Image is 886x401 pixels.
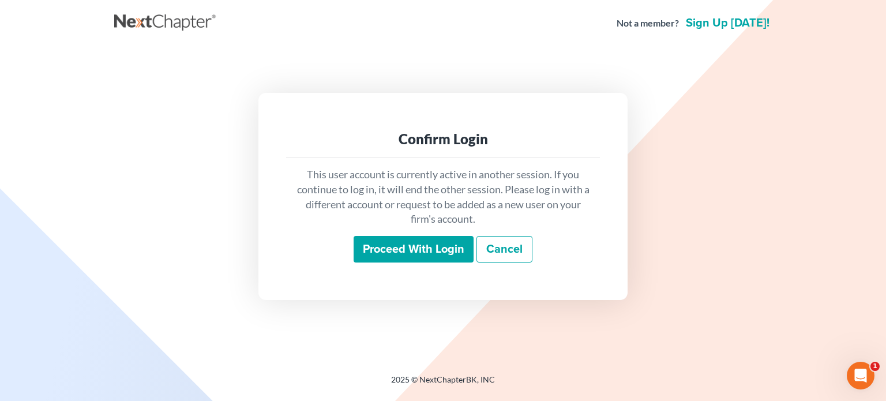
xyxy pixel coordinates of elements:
div: 2025 © NextChapterBK, INC [114,374,772,395]
input: Proceed with login [354,236,474,263]
div: Confirm Login [295,130,591,148]
strong: Not a member? [617,17,679,30]
span: 1 [870,362,880,371]
p: This user account is currently active in another session. If you continue to log in, it will end ... [295,167,591,227]
a: Cancel [476,236,532,263]
iframe: Intercom live chat [847,362,874,389]
a: Sign up [DATE]! [684,17,772,29]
